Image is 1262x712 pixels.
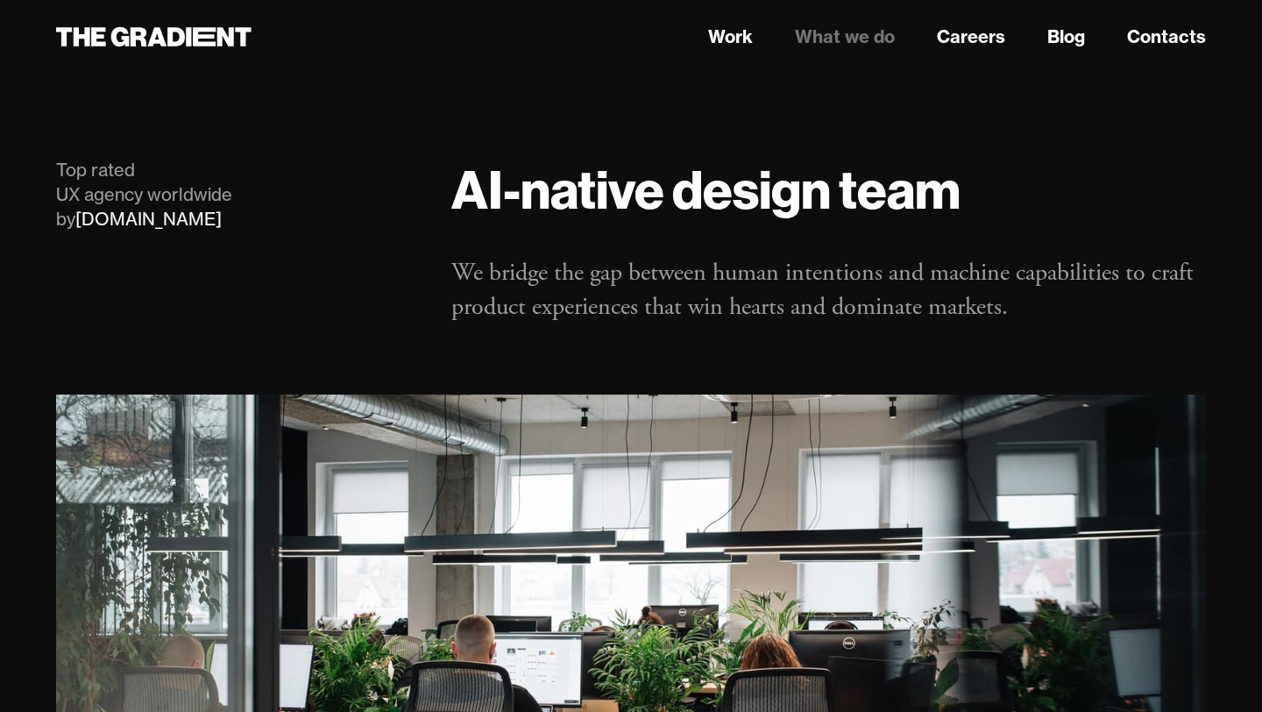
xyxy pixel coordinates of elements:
h1: AI-native design team [451,158,1206,221]
a: Blog [1047,24,1085,50]
a: Contacts [1127,24,1206,50]
p: We bridge the gap between human intentions and machine capabilities to craft product experiences ... [451,256,1206,324]
a: What we do [795,24,895,50]
a: Careers [937,24,1005,50]
a: [DOMAIN_NAME] [75,208,222,230]
a: Work [708,24,753,50]
div: Top rated UX agency worldwide by [56,158,416,231]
